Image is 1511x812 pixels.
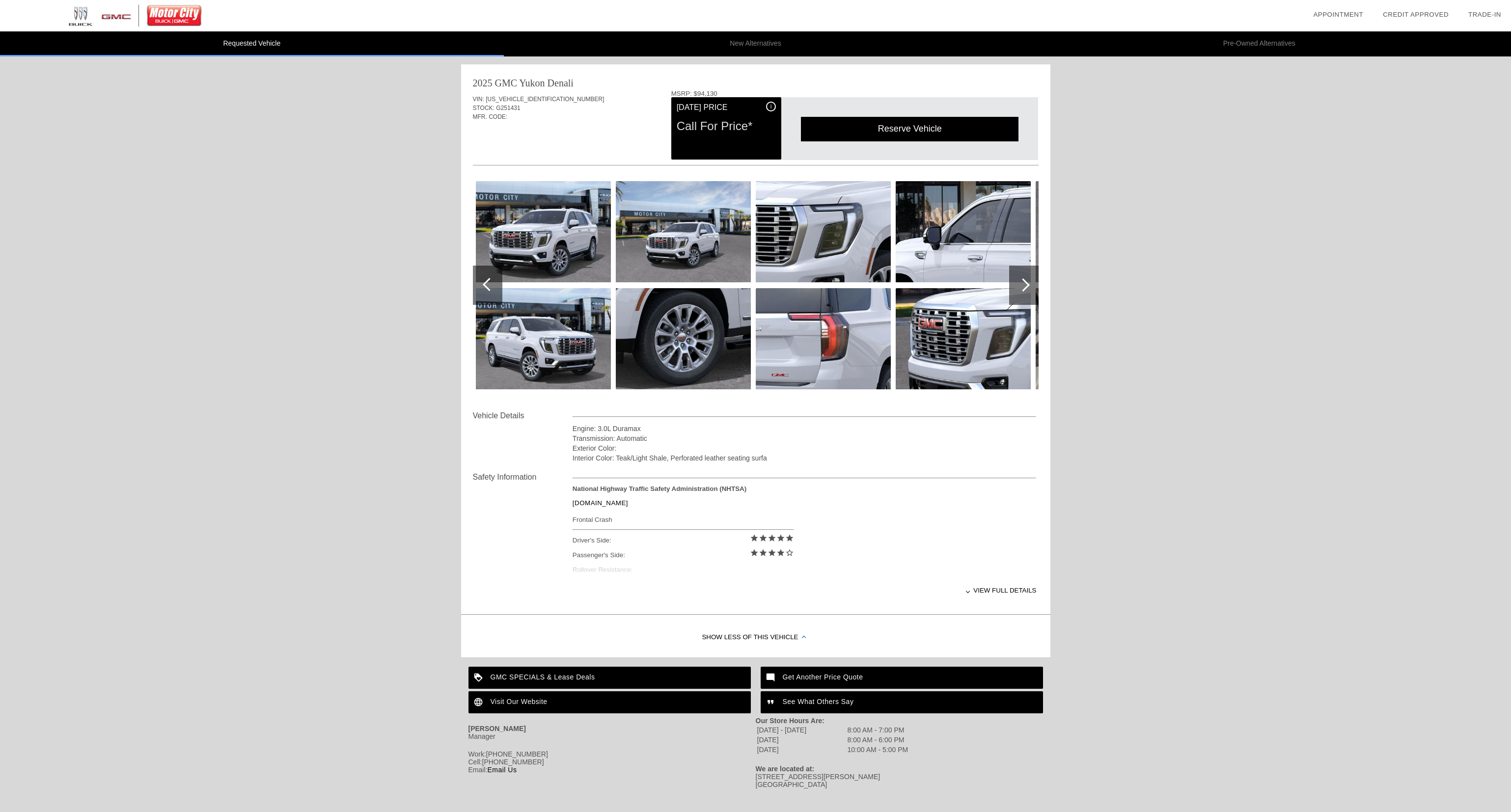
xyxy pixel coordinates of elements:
[468,732,756,740] div: Manager
[473,96,484,103] span: VIN:
[1468,11,1501,18] a: Trade-In
[847,735,909,744] td: 8:00 AM - 6:00 PM
[473,471,573,483] div: Safety Information
[756,181,891,282] img: dd7c84ccf97b5f95232c57bf7c018cdcx.jpg
[677,113,776,139] div: Call For Price*
[461,618,1050,657] div: Show Less of this Vehicle
[768,548,776,557] i: star
[616,181,751,282] img: cde76633766ad4276b7fa564102db76ex.jpg
[476,288,611,389] img: d2d71a7b05febf15887d217193551edcx.jpg
[770,103,772,110] span: i
[776,548,785,557] i: star
[468,758,756,766] div: Cell:
[468,750,756,758] div: Work:
[573,443,1037,453] div: Exterior Color:
[473,113,508,120] span: MFR. CODE:
[473,410,573,422] div: Vehicle Details
[759,548,768,557] i: star
[750,548,759,557] i: star
[1036,288,1171,389] img: 27b9cdf83021a0c09c16639c5b9229aax.jpg
[468,691,751,713] a: Visit Our Website
[756,717,824,725] strong: Our Store Hours Are:
[756,288,891,389] img: 92d6728fcc564e8eb4b5ce062b72b3b8x.jpg
[473,136,1039,152] div: Quoted on [DATE] 4:01:20 PM
[761,667,783,689] img: ic_mode_comment_white_24dp_2x.png
[573,578,1037,602] div: View full details
[1007,31,1511,56] li: Pre-Owned Alternatives
[468,725,526,732] strong: [PERSON_NAME]
[757,726,846,734] td: [DATE] - [DATE]
[504,31,1008,56] li: New Alternatives
[761,691,783,713] img: ic_format_quote_white_24dp_2x.png
[785,534,794,542] i: star
[847,726,909,734] td: 8:00 AM - 7:00 PM
[757,745,846,754] td: [DATE]
[776,534,785,542] i: star
[750,534,759,542] i: star
[486,96,604,103] span: [US_VEHICLE_IDENTIFICATION_NUMBER]
[761,667,1043,689] a: Get Another Price Quote
[573,533,794,548] div: Driver's Side:
[768,534,776,542] i: star
[486,750,548,758] span: [PHONE_NUMBER]
[476,181,611,282] img: 6b8b10c1e0fe3fc3bc54eb6a973821efx.jpg
[756,773,1043,788] div: [STREET_ADDRESS][PERSON_NAME] [GEOGRAPHIC_DATA]
[573,485,746,492] strong: National Highway Traffic Safety Administration (NHTSA)
[468,667,751,689] a: GMC SPECIALS & Lease Deals
[573,453,1037,463] div: Interior Color: Teak/Light Shale, Perforated leather seating surfa
[801,117,1018,141] div: Reserve Vehicle
[671,90,1039,97] div: MSRP: $94,130
[573,548,794,563] div: Passenger's Side:
[616,288,751,389] img: a9364ee46bdceebe93f947b0b7f5392cx.jpg
[847,745,909,754] td: 10:00 AM - 5:00 PM
[573,433,1037,443] div: Transmission: Automatic
[756,765,815,773] strong: We are located at:
[1313,11,1363,18] a: Appointment
[757,735,846,744] td: [DATE]
[785,548,794,557] i: star_border
[1383,11,1449,18] a: Credit Approved
[677,102,776,113] div: [DATE] Price
[761,691,1043,713] a: See What Others Say
[573,514,794,526] div: Frontal Crash
[468,691,491,713] img: ic_language_white_24dp_2x.png
[759,534,768,542] i: star
[496,105,520,111] span: G251431
[896,181,1031,282] img: b0d49da520446da55deadf558ba0852fx.jpg
[473,105,495,111] span: STOCK:
[548,76,574,90] div: Denali
[573,424,1037,433] div: Engine: 3.0L Duramax
[473,76,545,90] div: 2025 GMC Yukon
[1036,181,1171,282] img: 32226fe5ca5610030b728554e3c3fd65x.jpg
[573,499,628,507] a: [DOMAIN_NAME]
[487,766,517,774] a: Email Us
[468,667,491,689] img: ic_loyalty_white_24dp_2x.png
[482,758,544,766] span: [PHONE_NUMBER]
[468,766,756,774] div: Email:
[896,288,1031,389] img: 346cd46cc7208961c322dbe2403ec65ax.jpg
